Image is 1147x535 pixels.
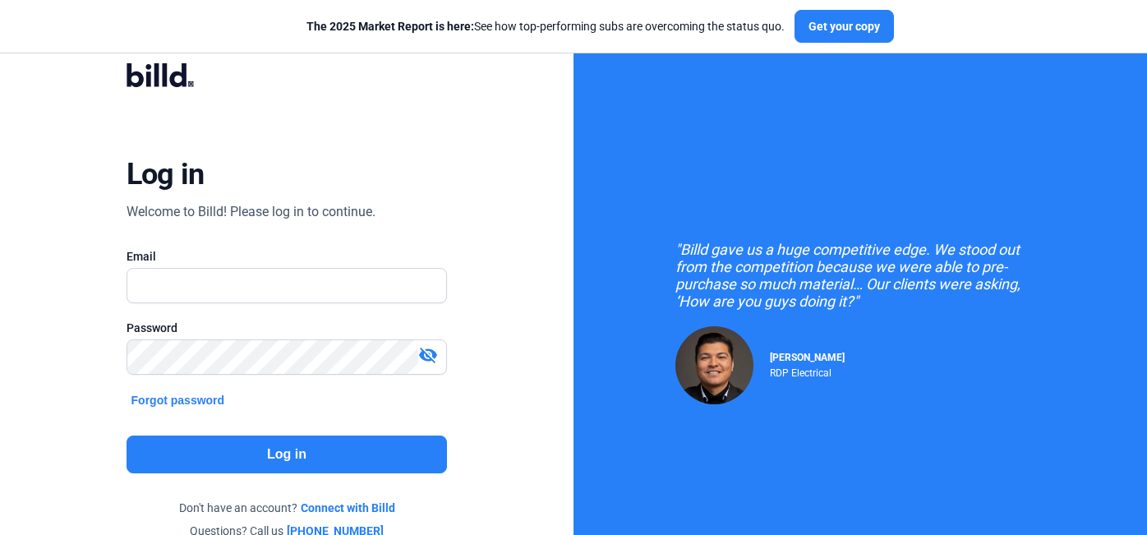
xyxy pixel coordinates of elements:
div: Password [127,320,448,336]
div: Welcome to Billd! Please log in to continue. [127,202,375,222]
div: Log in [127,156,205,192]
div: Don't have an account? [127,500,448,516]
div: "Billd gave us a huge competitive edge. We stood out from the competition because we were able to... [675,241,1045,310]
a: Connect with Billd [301,500,395,516]
button: Log in [127,436,448,473]
div: Email [127,248,448,265]
img: Raul Pacheco [675,326,753,404]
div: RDP Electrical [770,363,845,379]
button: Forgot password [127,391,230,409]
span: [PERSON_NAME] [770,352,845,363]
span: The 2025 Market Report is here: [306,20,474,33]
mat-icon: visibility_off [418,345,438,365]
div: See how top-performing subs are overcoming the status quo. [306,18,785,35]
button: Get your copy [795,10,894,43]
